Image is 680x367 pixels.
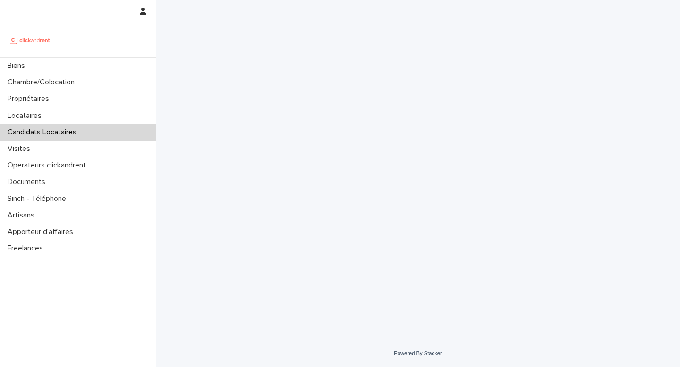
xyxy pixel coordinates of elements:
p: Freelances [4,244,51,253]
p: Operateurs clickandrent [4,161,93,170]
p: Documents [4,177,53,186]
p: Artisans [4,211,42,220]
p: Biens [4,61,33,70]
p: Apporteur d'affaires [4,227,81,236]
img: UCB0brd3T0yccxBKYDjQ [8,31,53,50]
p: Propriétaires [4,94,57,103]
p: Locataires [4,111,49,120]
p: Sinch - Téléphone [4,194,74,203]
p: Candidats Locataires [4,128,84,137]
a: Powered By Stacker [394,350,442,356]
p: Visites [4,144,38,153]
p: Chambre/Colocation [4,78,82,87]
